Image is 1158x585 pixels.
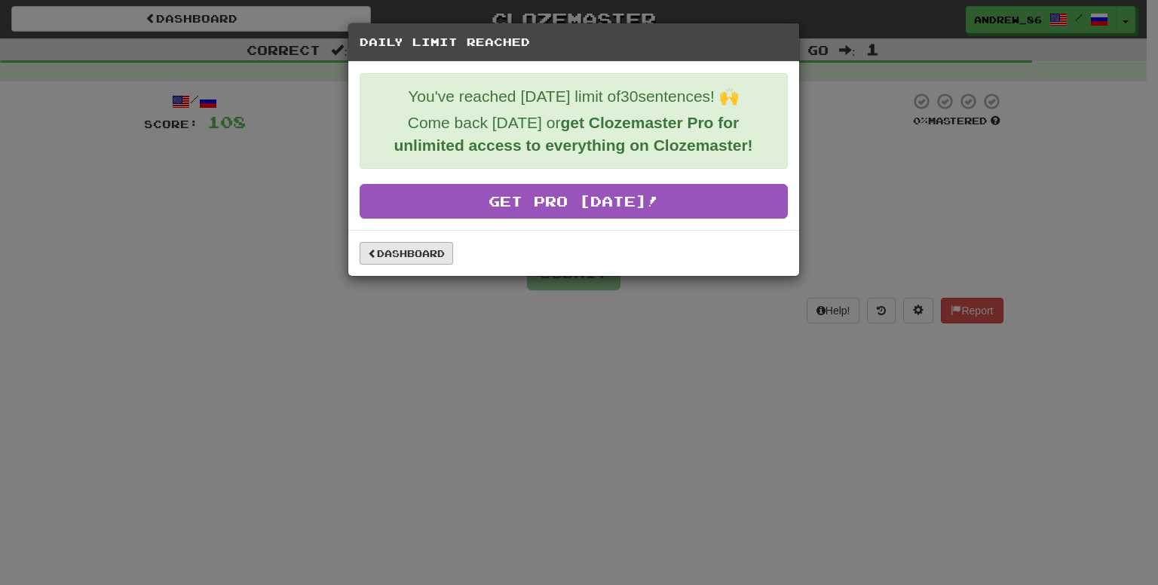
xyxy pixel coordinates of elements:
[360,242,453,265] a: Dashboard
[360,184,788,219] a: Get Pro [DATE]!
[372,112,776,157] p: Come back [DATE] or
[394,114,752,154] strong: get Clozemaster Pro for unlimited access to everything on Clozemaster!
[372,85,776,108] p: You've reached [DATE] limit of 30 sentences! 🙌
[360,35,788,50] h5: Daily Limit Reached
